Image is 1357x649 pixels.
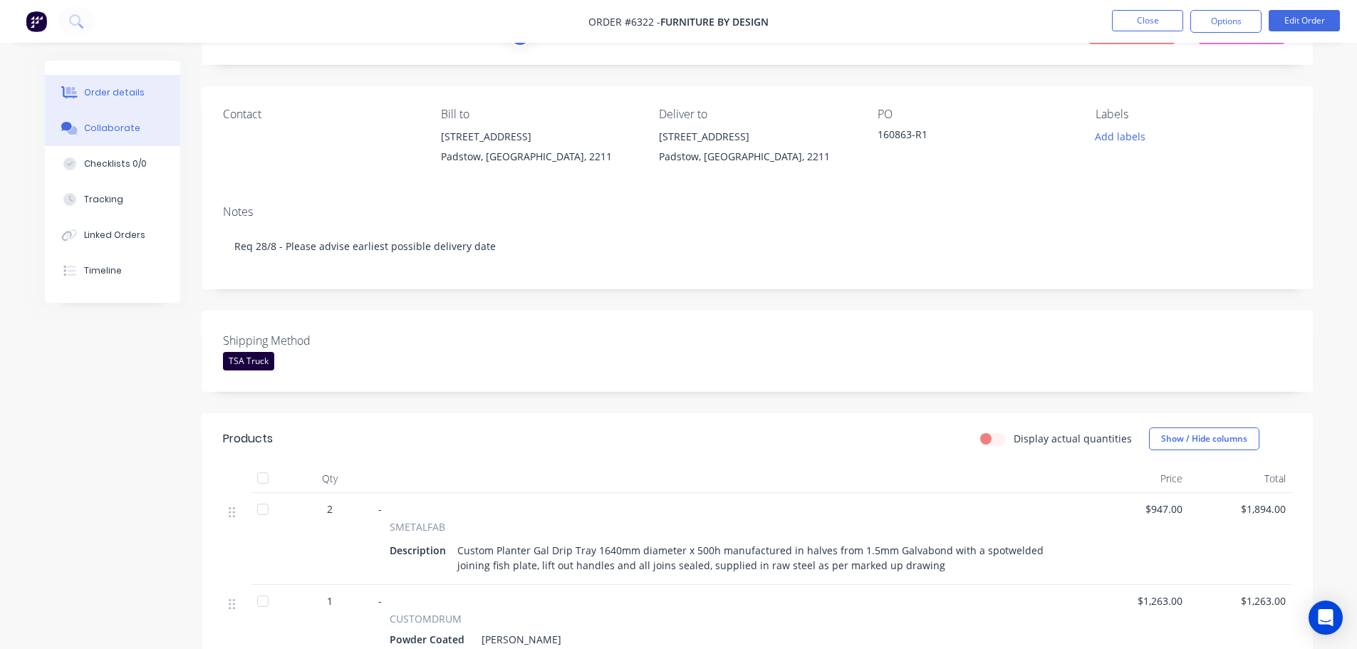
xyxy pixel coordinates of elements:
div: TSA Truck [223,352,274,370]
div: Checklists 0/0 [84,157,147,170]
button: Collaborate [45,110,180,146]
div: Req 28/8 - Please advise earliest possible delivery date [223,224,1291,268]
button: Options [1190,10,1262,33]
div: Notes [223,205,1291,219]
div: [STREET_ADDRESS] [441,127,636,147]
span: Furniture By Design [660,15,769,28]
div: Total [1188,464,1291,493]
div: Open Intercom Messenger [1309,601,1343,635]
img: Factory [26,11,47,32]
div: Collaborate [84,122,140,135]
div: Description [390,540,452,561]
span: CUSTOMDRUM [390,611,462,626]
button: Edit Order [1269,10,1340,31]
div: Padstow, [GEOGRAPHIC_DATA], 2211 [659,147,854,167]
div: [STREET_ADDRESS]Padstow, [GEOGRAPHIC_DATA], 2211 [659,127,854,172]
div: Labels [1096,108,1291,121]
button: Timeline [45,253,180,289]
button: Show / Hide columns [1149,427,1259,450]
div: Bill to [441,108,636,121]
div: Products [223,430,273,447]
div: 160863-R1 [878,127,1056,147]
button: Order details [45,75,180,110]
span: SMETALFAB [390,519,445,534]
div: Linked Orders [84,229,145,242]
div: [STREET_ADDRESS] [659,127,854,147]
div: Padstow, [GEOGRAPHIC_DATA], 2211 [441,147,636,167]
div: Price [1085,464,1188,493]
button: Tracking [45,182,180,217]
div: [STREET_ADDRESS]Padstow, [GEOGRAPHIC_DATA], 2211 [441,127,636,172]
div: PO [878,108,1073,121]
div: Deliver to [659,108,854,121]
div: Order details [84,86,145,99]
button: Linked Orders [45,217,180,253]
div: Qty [287,464,373,493]
span: 2 [327,502,333,516]
div: Timeline [84,264,122,277]
label: Display actual quantities [1014,431,1132,446]
span: $1,263.00 [1091,593,1182,608]
span: - [378,502,382,516]
button: Checklists 0/0 [45,146,180,182]
label: Shipping Method [223,332,401,349]
div: Contact [223,108,418,121]
button: Add labels [1088,127,1153,146]
div: Tracking [84,193,123,206]
span: 1 [327,593,333,608]
span: Order #6322 - [588,15,660,28]
span: $1,894.00 [1194,502,1286,516]
button: Close [1112,10,1183,31]
span: - [378,594,382,608]
span: $947.00 [1091,502,1182,516]
div: Custom Planter Gal Drip Tray 1640mm diameter x 500h manufactured in halves from 1.5mm Galvabond w... [452,540,1068,576]
span: $1,263.00 [1194,593,1286,608]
